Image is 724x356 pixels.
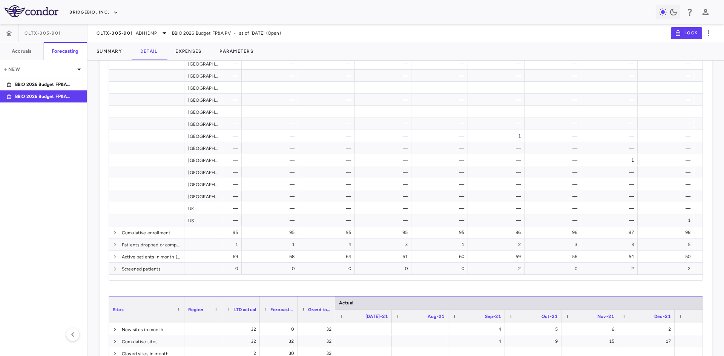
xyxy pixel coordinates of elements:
div: — [588,166,634,178]
div: — [248,94,295,106]
span: CLTX-305-901 [97,30,133,36]
div: 3 [531,238,577,251]
div: — [305,82,351,94]
div: — [475,178,521,190]
div: — [418,70,464,82]
div: — [248,142,295,154]
div: 50 [644,251,690,263]
div: — [644,166,690,178]
div: — [248,214,295,226]
div: 2 [475,238,521,251]
span: [DATE]-21 [365,314,388,319]
div: — [418,106,464,118]
div: — [644,142,690,154]
div: — [305,202,351,214]
div: — [248,82,295,94]
div: [GEOGRAPHIC_DATA] [184,94,222,105]
div: 4 [305,238,351,251]
div: — [531,142,577,154]
div: 2 [475,263,521,275]
button: BridgeBio, Inc. [69,6,118,18]
div: — [531,106,577,118]
div: — [644,202,690,214]
div: 95 [362,226,408,238]
div: 1 [644,214,690,226]
div: 98 [644,226,690,238]
div: — [475,154,521,166]
div: — [644,118,690,130]
div: 95 [305,226,351,238]
div: — [644,58,690,70]
div: — [588,58,634,70]
div: 32 [304,323,331,335]
div: — [531,70,577,82]
div: 9 [512,335,558,347]
div: — [644,190,690,202]
div: 1 [418,238,464,251]
div: 60 [418,251,464,263]
span: New sites in month [122,324,163,336]
span: ADH1DMP [136,30,157,37]
div: — [418,214,464,226]
div: 0 [267,323,294,335]
div: — [588,94,634,106]
div: — [418,94,464,106]
button: Summary [87,42,131,60]
div: [GEOGRAPHIC_DATA] [184,130,222,142]
div: — [531,166,577,178]
div: US [184,214,222,226]
div: — [475,142,521,154]
p: BBIO 2026 Budget FP&A 2 [15,81,71,88]
button: Expenses [166,42,210,60]
div: — [588,142,634,154]
div: — [248,178,295,190]
div: 56 [531,251,577,263]
div: 32 [229,323,256,335]
div: — [305,214,351,226]
span: Aug-21 [428,314,445,319]
div: — [588,178,634,190]
div: — [588,106,634,118]
div: — [644,70,690,82]
h6: Forecasting [52,48,79,55]
span: Oct-21 [541,314,558,319]
div: — [644,130,690,142]
div: — [248,202,295,214]
div: 0 [531,263,577,275]
div: 6 [568,323,614,335]
div: 15 [568,335,614,347]
div: — [248,166,295,178]
div: — [475,118,521,130]
div: 4 [455,335,501,347]
span: Dec-21 [654,314,671,319]
div: — [531,94,577,106]
h6: Accruals [12,48,31,55]
div: — [531,190,577,202]
div: 54 [588,251,634,263]
div: — [475,106,521,118]
div: — [475,190,521,202]
div: — [248,154,295,166]
div: 96 [531,226,577,238]
div: — [362,142,408,154]
div: — [475,214,521,226]
div: — [362,106,408,118]
span: Sites [113,307,124,312]
div: — [475,82,521,94]
div: 64 [305,251,351,263]
span: Region [188,307,203,312]
div: 3 [588,238,634,251]
div: 2 [644,263,690,275]
span: BBIO 2026 Budget FP&A PV [172,30,231,37]
button: Lock [671,27,702,39]
div: — [305,58,351,70]
div: — [644,106,690,118]
div: [GEOGRAPHIC_DATA] [184,190,222,202]
div: 32 [304,335,331,347]
div: — [475,70,521,82]
div: 97 [588,226,634,238]
div: — [305,94,351,106]
div: 61 [362,251,408,263]
div: — [305,106,351,118]
div: — [248,118,295,130]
